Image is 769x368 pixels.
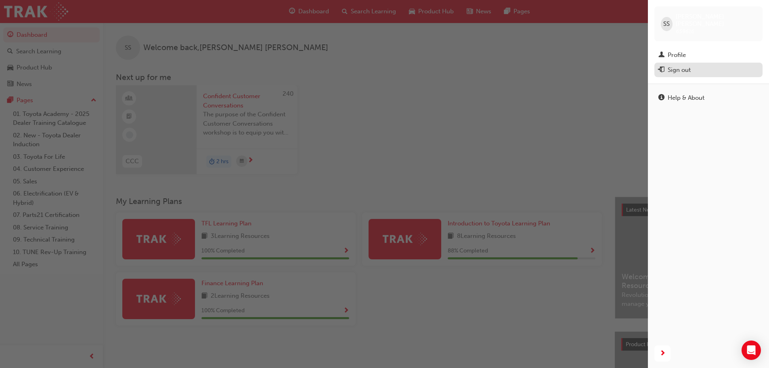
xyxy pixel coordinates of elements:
button: Sign out [654,63,763,78]
span: [PERSON_NAME] [PERSON_NAME] [676,13,756,27]
div: Open Intercom Messenger [742,341,761,360]
span: info-icon [658,95,664,102]
div: Sign out [668,65,691,75]
a: Profile [654,48,763,63]
span: 659616 [676,28,694,35]
span: exit-icon [658,67,664,74]
span: next-icon [660,349,666,359]
div: Profile [668,50,686,60]
span: man-icon [658,52,664,59]
a: Help & About [654,90,763,105]
span: SS [663,19,670,29]
div: Help & About [668,93,704,103]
